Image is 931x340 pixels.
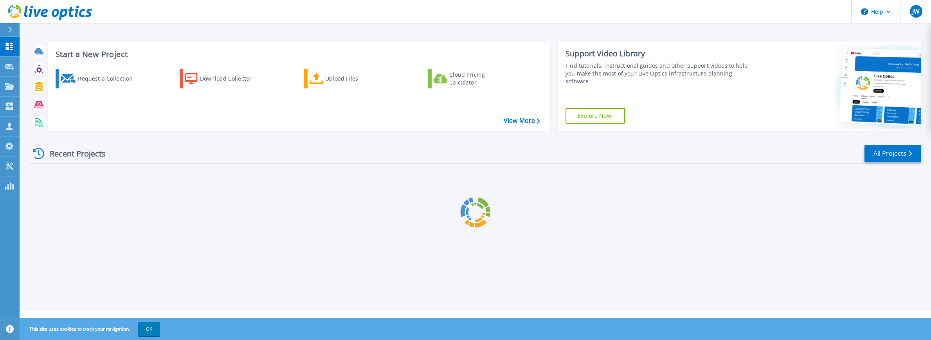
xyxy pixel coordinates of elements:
[504,117,540,124] a: View More
[428,69,515,88] a: Cloud Pricing Calculator
[56,50,540,59] h3: Start a New Project
[912,8,920,14] span: JW
[565,62,753,85] div: Find tutorials, instructional guides and other support videos to help you make the most of your L...
[138,322,160,336] button: OK
[180,69,267,88] a: Download Collector
[30,144,116,163] div: Recent Projects
[304,69,391,88] a: Upload Files
[864,145,921,162] a: All Projects
[56,69,143,88] a: Request a Collection
[22,322,160,336] span: This site uses cookies to track your navigation.
[565,108,625,124] a: Explore Now!
[565,49,753,59] div: Support Video Library
[325,71,388,86] div: Upload Files
[78,71,140,86] div: Request a Collection
[200,71,263,86] div: Download Collector
[449,71,512,86] div: Cloud Pricing Calculator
